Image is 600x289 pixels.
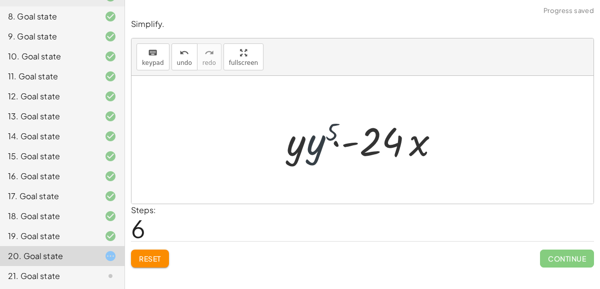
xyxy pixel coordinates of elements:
div: 11. Goal state [8,70,88,82]
div: 14. Goal state [8,130,88,142]
span: undo [177,59,192,66]
i: Task finished and correct. [104,210,116,222]
i: Task finished and correct. [104,150,116,162]
i: Task finished and correct. [104,170,116,182]
button: Reset [131,250,169,268]
i: Task finished and correct. [104,50,116,62]
i: keyboard [148,47,157,59]
i: Task finished and correct. [104,130,116,142]
i: Task finished and correct. [104,110,116,122]
i: Task finished and correct. [104,190,116,202]
button: keyboardkeypad [136,43,169,70]
div: 15. Goal state [8,150,88,162]
div: 17. Goal state [8,190,88,202]
i: Task finished and correct. [104,30,116,42]
div: 8. Goal state [8,10,88,22]
div: 10. Goal state [8,50,88,62]
i: Task finished and correct. [104,90,116,102]
button: fullscreen [223,43,263,70]
div: 21. Goal state [8,270,88,282]
button: redoredo [197,43,221,70]
i: redo [204,47,214,59]
label: Steps: [131,205,156,215]
div: 19. Goal state [8,230,88,242]
span: Reset [139,254,161,263]
i: Task started. [104,250,116,262]
div: 16. Goal state [8,170,88,182]
i: Task finished and correct. [104,230,116,242]
span: redo [202,59,216,66]
span: keypad [142,59,164,66]
i: Task finished and correct. [104,70,116,82]
span: fullscreen [229,59,258,66]
div: 18. Goal state [8,210,88,222]
p: Simplify. [131,18,594,30]
i: Task finished and correct. [104,10,116,22]
div: 13. Goal state [8,110,88,122]
i: Task not started. [104,270,116,282]
span: Progress saved [543,6,594,16]
div: 20. Goal state [8,250,88,262]
div: 9. Goal state [8,30,88,42]
button: undoundo [171,43,197,70]
div: 12. Goal state [8,90,88,102]
span: 6 [131,213,145,244]
i: undo [179,47,189,59]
